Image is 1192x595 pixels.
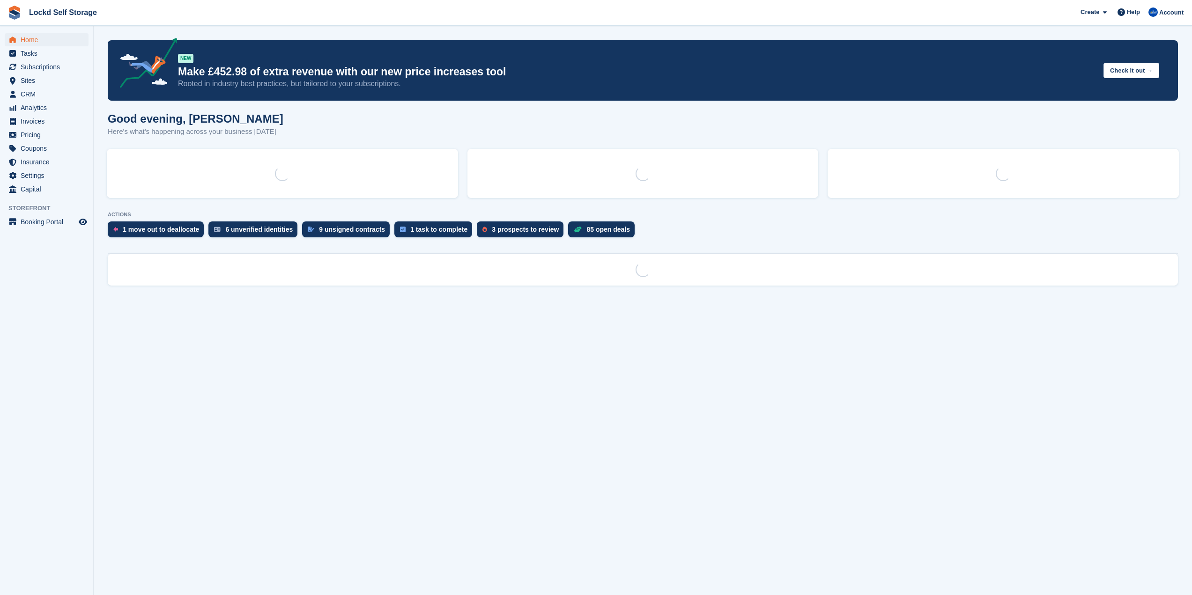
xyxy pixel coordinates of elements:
[482,227,487,232] img: prospect-51fa495bee0391a8d652442698ab0144808aea92771e9ea1ae160a38d050c398.svg
[123,226,199,233] div: 1 move out to deallocate
[21,115,77,128] span: Invoices
[5,183,89,196] a: menu
[5,47,89,60] a: menu
[5,128,89,141] a: menu
[21,183,77,196] span: Capital
[5,215,89,228] a: menu
[1159,8,1184,17] span: Account
[21,215,77,228] span: Booking Portal
[477,221,568,242] a: 3 prospects to review
[5,169,89,182] a: menu
[308,227,314,232] img: contract_signature_icon-13c848040528278c33f63329250d36e43548de30e8caae1d1a13099fd9432cc5.svg
[302,221,394,242] a: 9 unsigned contracts
[21,155,77,169] span: Insurance
[8,204,93,213] span: Storefront
[492,226,559,233] div: 3 prospects to review
[21,128,77,141] span: Pricing
[21,101,77,114] span: Analytics
[1103,63,1159,78] button: Check it out →
[5,88,89,101] a: menu
[178,65,1096,79] p: Make £452.98 of extra revenue with our new price increases tool
[208,221,302,242] a: 6 unverified identities
[5,74,89,87] a: menu
[108,126,283,137] p: Here's what's happening across your business [DATE]
[21,47,77,60] span: Tasks
[178,79,1096,89] p: Rooted in industry best practices, but tailored to your subscriptions.
[25,5,101,20] a: Lockd Self Storage
[108,221,208,242] a: 1 move out to deallocate
[21,33,77,46] span: Home
[586,226,630,233] div: 85 open deals
[21,142,77,155] span: Coupons
[5,115,89,128] a: menu
[5,33,89,46] a: menu
[77,216,89,228] a: Preview store
[410,226,467,233] div: 1 task to complete
[21,169,77,182] span: Settings
[319,226,385,233] div: 9 unsigned contracts
[108,212,1178,218] p: ACTIONS
[108,112,283,125] h1: Good evening, [PERSON_NAME]
[568,221,639,242] a: 85 open deals
[225,226,293,233] div: 6 unverified identities
[400,227,406,232] img: task-75834270c22a3079a89374b754ae025e5fb1db73e45f91037f5363f120a921f8.svg
[5,101,89,114] a: menu
[113,227,118,232] img: move_outs_to_deallocate_icon-f764333ba52eb49d3ac5e1228854f67142a1ed5810a6f6cc68b1a99e826820c5.svg
[5,155,89,169] a: menu
[178,54,193,63] div: NEW
[1127,7,1140,17] span: Help
[112,38,178,91] img: price-adjustments-announcement-icon-8257ccfd72463d97f412b2fc003d46551f7dbcb40ab6d574587a9cd5c0d94...
[21,88,77,101] span: CRM
[5,142,89,155] a: menu
[5,60,89,73] a: menu
[1081,7,1099,17] span: Create
[1148,7,1158,17] img: Jonny Bleach
[394,221,477,242] a: 1 task to complete
[214,227,221,232] img: verify_identity-adf6edd0f0f0b5bbfe63781bf79b02c33cf7c696d77639b501bdc392416b5a36.svg
[21,60,77,73] span: Subscriptions
[7,6,22,20] img: stora-icon-8386f47178a22dfd0bd8f6a31ec36ba5ce8667c1dd55bd0f319d3a0aa187defe.svg
[574,226,582,233] img: deal-1b604bf984904fb50ccaf53a9ad4b4a5d6e5aea283cecdc64d6e3604feb123c2.svg
[21,74,77,87] span: Sites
